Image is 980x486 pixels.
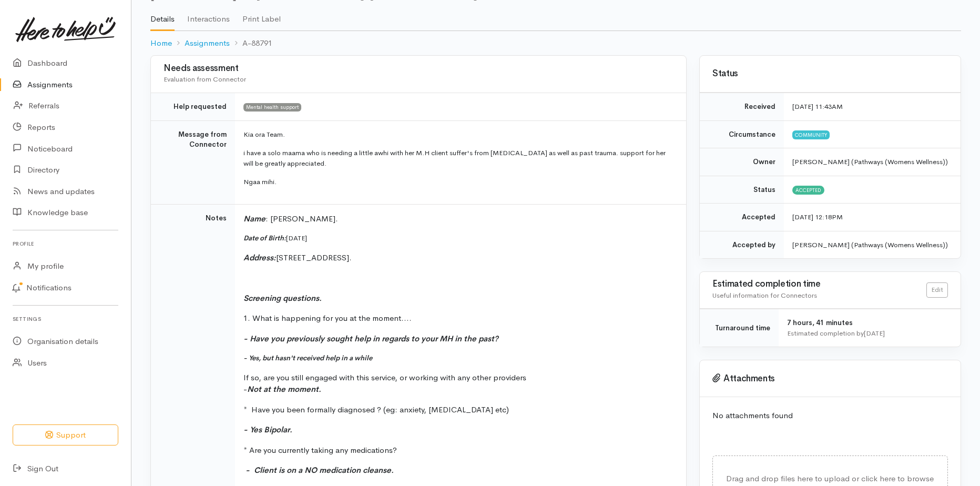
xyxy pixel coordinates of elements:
[700,309,779,347] td: Turnaround time
[243,148,673,168] p: i have a solo maama who is needing a little awhi with her M.H client suffer's from [MEDICAL_DATA]...
[243,445,397,455] span: * Are you currently taking any medications?
[864,329,885,338] time: [DATE]
[712,410,948,422] p: No attachments found
[726,473,934,483] span: Drag and drop files here to upload or click here to browse
[150,37,172,49] a: Home
[712,373,948,384] h3: Attachments
[242,1,281,30] a: Print Label
[266,214,338,224] span: : [PERSON_NAME].
[243,424,292,434] i: - Yes Bipolar.
[243,234,286,242] i: Date of Birth:
[700,176,784,204] td: Status
[700,93,784,121] td: Received
[792,130,830,139] span: Community
[787,328,948,339] div: Estimated completion by
[792,186,824,194] span: Accepted
[164,64,673,74] h3: Needs assessment
[243,214,266,224] i: Name
[792,157,948,166] span: [PERSON_NAME] (Pathways (Womens Wellness))
[230,37,272,49] li: A-88791
[164,75,246,84] span: Evaluation from Connector
[185,37,230,49] a: Assignments
[151,93,235,121] td: Help requested
[787,318,853,327] span: 7 hours, 41 minutes
[187,1,230,30] a: Interactions
[712,291,817,300] span: Useful information for Connectors
[243,103,301,112] span: Mental health support
[246,465,394,475] i: - Client is on a NO medication cleanse.
[276,252,352,262] span: [STREET_ADDRESS].
[13,237,118,251] h6: Profile
[243,293,322,303] i: Screening questions.
[792,212,843,221] time: [DATE] 12:18PM
[13,312,118,326] h6: Settings
[926,282,948,298] a: Edit
[712,69,948,79] h3: Status
[712,279,926,289] h3: Estimated completion time
[243,404,509,414] span: * Have you been formally diagnosed ? (eg: anxiety, [MEDICAL_DATA] etc)
[700,204,784,231] td: Accepted
[700,231,784,258] td: Accepted by
[243,313,412,323] span: 1. What is happening for you at the moment....
[243,233,673,244] p: [DATE]
[243,252,276,262] i: Address:
[13,424,118,446] button: Support
[150,1,175,31] a: Details
[700,148,784,176] td: Owner
[243,353,372,362] i: - Yes, but hasn't received help in a while
[792,102,843,111] time: [DATE] 11:43AM
[784,231,961,258] td: [PERSON_NAME] (Pathways (Womens Wellness))
[243,333,498,343] i: - Have you previously sought help in regards to your MH in the past?
[700,120,784,148] td: Circumstance
[243,129,673,140] p: Kia ora Team.
[243,372,526,394] span: If so, are you still engaged with this service, or working with any other providers -
[243,177,673,187] p: Ngaa mihi.
[247,384,321,394] i: Not at the moment.
[150,31,961,56] nav: breadcrumb
[151,120,235,204] td: Message from Connector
